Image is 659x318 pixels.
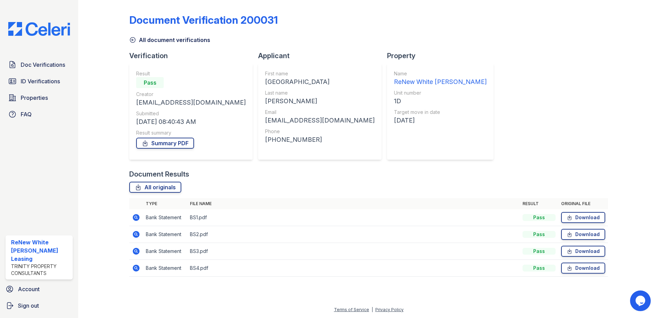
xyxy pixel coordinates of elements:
[136,117,246,127] div: [DATE] 08:40:43 AM
[561,263,605,274] a: Download
[558,198,608,209] th: Original file
[136,138,194,149] a: Summary PDF
[394,116,487,125] div: [DATE]
[394,89,487,96] div: Unit number
[21,110,32,118] span: FAQ
[387,51,499,61] div: Property
[6,58,73,72] a: Doc Verifications
[136,110,246,117] div: Submitted
[3,22,75,36] img: CE_Logo_Blue-a8612792a0a2168367f1c8372b55b34899dd931a85d93a1a3d3e32e68fde9ad4.png
[523,248,556,255] div: Pass
[129,36,210,44] a: All document verifications
[265,128,375,135] div: Phone
[523,231,556,238] div: Pass
[143,226,187,243] td: Bank Statement
[136,77,164,88] div: Pass
[18,285,40,293] span: Account
[561,229,605,240] a: Download
[520,198,558,209] th: Result
[187,226,520,243] td: BS2.pdf
[18,301,39,310] span: Sign out
[3,299,75,312] a: Sign out
[143,260,187,277] td: Bank Statement
[187,243,520,260] td: BS3.pdf
[136,70,246,77] div: Result
[136,129,246,136] div: Result summary
[21,94,48,102] span: Properties
[21,77,60,85] span: ID Verifications
[129,182,181,193] a: All originals
[6,91,73,105] a: Properties
[21,61,65,69] span: Doc Verifications
[561,246,605,257] a: Download
[523,214,556,221] div: Pass
[187,260,520,277] td: BS4.pdf
[375,307,404,312] a: Privacy Policy
[265,77,375,87] div: [GEOGRAPHIC_DATA]
[265,109,375,116] div: Email
[187,209,520,226] td: BS1.pdf
[265,70,375,77] div: First name
[129,14,278,26] div: Document Verification 200031
[3,282,75,296] a: Account
[143,198,187,209] th: Type
[265,89,375,96] div: Last name
[394,70,487,87] a: Name ReNew White [PERSON_NAME]
[258,51,387,61] div: Applicant
[129,169,189,179] div: Document Results
[265,96,375,106] div: [PERSON_NAME]
[143,209,187,226] td: Bank Statement
[129,51,258,61] div: Verification
[523,265,556,272] div: Pass
[136,91,246,98] div: Creator
[265,135,375,145] div: [PHONE_NUMBER]
[394,109,487,116] div: Target move in date
[143,243,187,260] td: Bank Statement
[372,307,373,312] div: |
[136,98,246,107] div: [EMAIL_ADDRESS][DOMAIN_NAME]
[394,96,487,106] div: 1D
[394,70,487,77] div: Name
[11,263,70,277] div: Trinity Property Consultants
[187,198,520,209] th: File name
[6,107,73,121] a: FAQ
[561,212,605,223] a: Download
[265,116,375,125] div: [EMAIL_ADDRESS][DOMAIN_NAME]
[334,307,369,312] a: Terms of Service
[394,77,487,87] div: ReNew White [PERSON_NAME]
[630,290,652,311] iframe: chat widget
[6,74,73,88] a: ID Verifications
[11,238,70,263] div: ReNew White [PERSON_NAME] Leasing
